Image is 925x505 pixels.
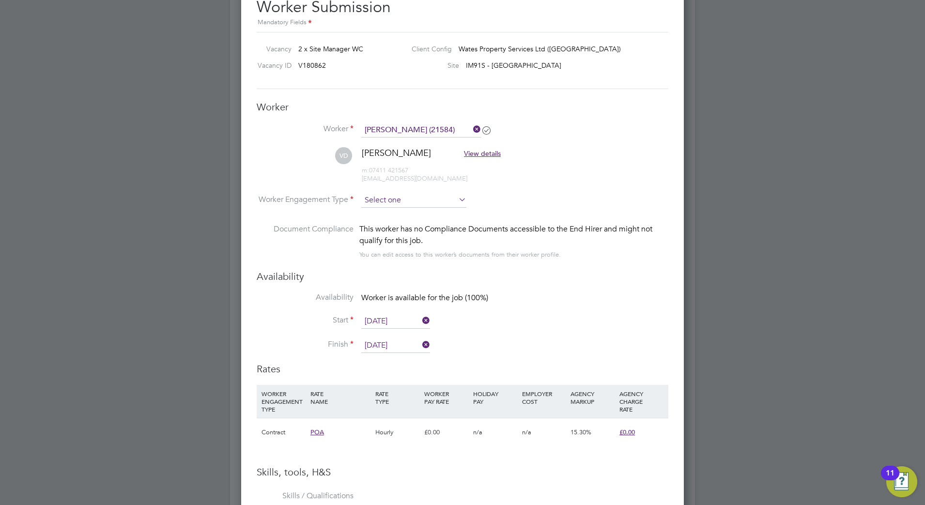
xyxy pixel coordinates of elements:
[361,338,430,353] input: Select one
[259,418,308,446] div: Contract
[464,149,501,158] span: View details
[362,174,467,183] span: [EMAIL_ADDRESS][DOMAIN_NAME]
[257,315,354,325] label: Start
[257,466,668,478] h3: Skills, tools, H&S
[459,45,621,53] span: Wates Property Services Ltd ([GEOGRAPHIC_DATA])
[253,61,292,70] label: Vacancy ID
[619,428,635,436] span: £0.00
[570,428,591,436] span: 15.30%
[361,314,430,329] input: Select one
[362,166,408,174] span: 07411 421567
[253,45,292,53] label: Vacancy
[257,17,668,28] div: Mandatory Fields
[404,45,452,53] label: Client Config
[298,61,326,70] span: V180862
[373,385,422,410] div: RATE TYPE
[471,385,520,410] div: HOLIDAY PAY
[886,473,894,486] div: 11
[373,418,422,446] div: Hourly
[361,193,466,208] input: Select one
[473,428,482,436] span: n/a
[362,147,431,158] span: [PERSON_NAME]
[257,292,354,303] label: Availability
[359,223,668,246] div: This worker has no Compliance Documents accessible to the End Hirer and might not qualify for thi...
[310,428,324,436] span: POA
[359,249,561,260] div: You can edit access to this worker’s documents from their worker profile.
[257,270,668,283] h3: Availability
[257,124,354,134] label: Worker
[422,418,471,446] div: £0.00
[466,61,561,70] span: IM91S - [GEOGRAPHIC_DATA]
[257,339,354,350] label: Finish
[568,385,617,410] div: AGENCY MARKUP
[308,385,373,410] div: RATE NAME
[257,195,354,205] label: Worker Engagement Type
[886,466,917,497] button: Open Resource Center, 11 new notifications
[522,428,531,436] span: n/a
[361,123,481,138] input: Search for...
[362,166,369,174] span: m:
[617,385,666,418] div: AGENCY CHARGE RATE
[259,385,308,418] div: WORKER ENGAGEMENT TYPE
[520,385,569,410] div: EMPLOYER COST
[298,45,363,53] span: 2 x Site Manager WC
[257,363,668,375] h3: Rates
[422,385,471,410] div: WORKER PAY RATE
[361,293,488,303] span: Worker is available for the job (100%)
[257,491,354,501] label: Skills / Qualifications
[335,147,352,164] span: VD
[404,61,459,70] label: Site
[257,223,354,259] label: Document Compliance
[257,101,668,113] h3: Worker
